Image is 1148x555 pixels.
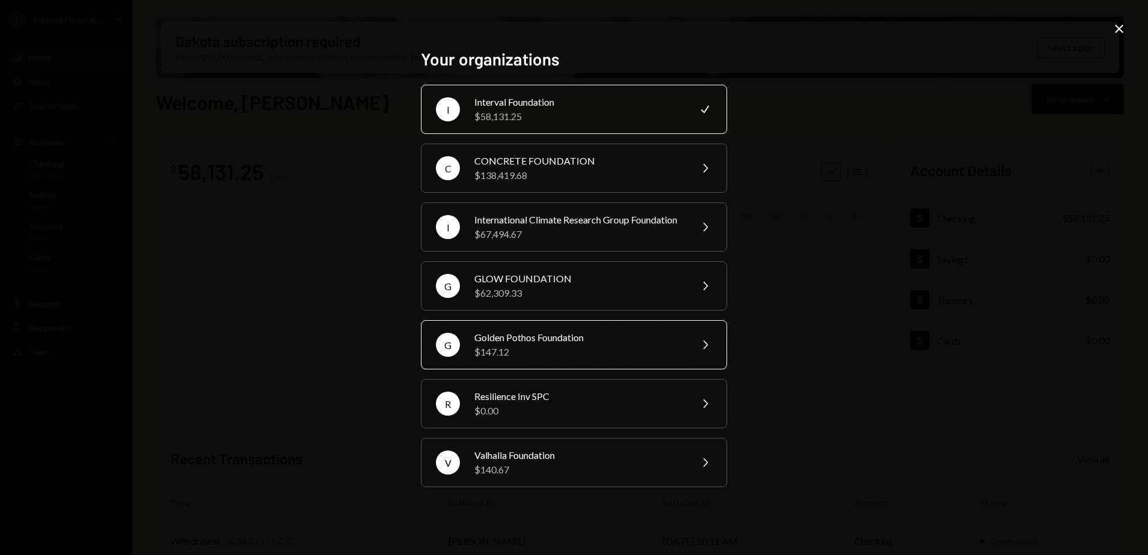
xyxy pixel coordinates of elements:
div: Valhalla Foundation [474,448,683,462]
div: $58,131.25 [474,109,683,124]
div: G [436,333,460,357]
div: Golden Pothos Foundation [474,330,683,345]
button: VValhalla Foundation$140.67 [421,438,727,487]
div: $138,419.68 [474,168,683,183]
button: CCONCRETE FOUNDATION$138,419.68 [421,144,727,193]
div: I [436,97,460,121]
div: CONCRETE FOUNDATION [474,154,683,168]
button: IInterval Foundation$58,131.25 [421,85,727,134]
div: GLOW FOUNDATION [474,271,683,286]
div: $62,309.33 [474,286,683,300]
div: Interval Foundation [474,95,683,109]
button: GGolden Pothos Foundation$147.12 [421,320,727,369]
div: G [436,274,460,298]
div: International Climate Research Group Foundation [474,213,683,227]
div: $140.67 [474,462,683,477]
button: IInternational Climate Research Group Foundation$67,494.67 [421,202,727,252]
div: Resilience Inv SPC [474,389,683,404]
h2: Your organizations [421,47,727,71]
div: $67,494.67 [474,227,683,241]
div: $147.12 [474,345,683,359]
button: RResilience Inv SPC$0.00 [421,379,727,428]
div: V [436,450,460,475]
div: C [436,156,460,180]
button: GGLOW FOUNDATION$62,309.33 [421,261,727,311]
div: $0.00 [474,404,683,418]
div: R [436,392,460,416]
div: I [436,215,460,239]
